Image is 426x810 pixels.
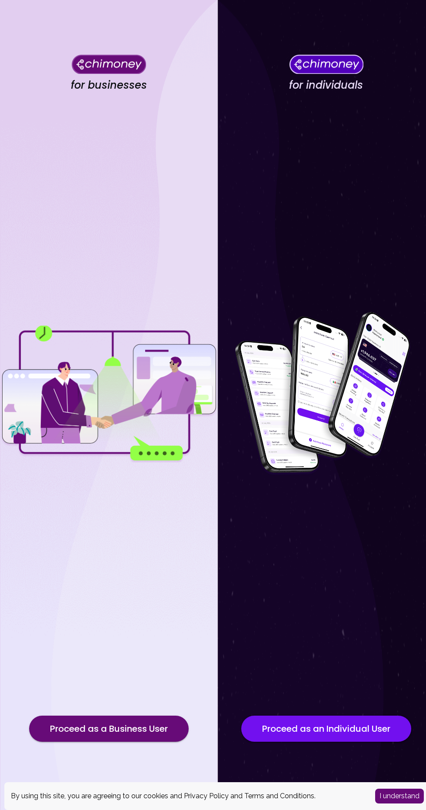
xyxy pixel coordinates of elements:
[244,792,314,800] a: Terms and Conditions
[184,792,229,800] a: Privacy Policy
[289,79,363,92] h4: for individuals
[241,716,411,742] button: Proceed as an Individual User
[11,791,362,801] div: By using this site, you are agreeing to our cookies and and .
[72,54,146,74] img: Chimoney for businesses
[289,54,363,74] img: Chimoney for individuals
[375,789,424,803] button: Accept cookies
[71,79,147,92] h4: for businesses
[29,716,189,742] button: Proceed as a Business User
